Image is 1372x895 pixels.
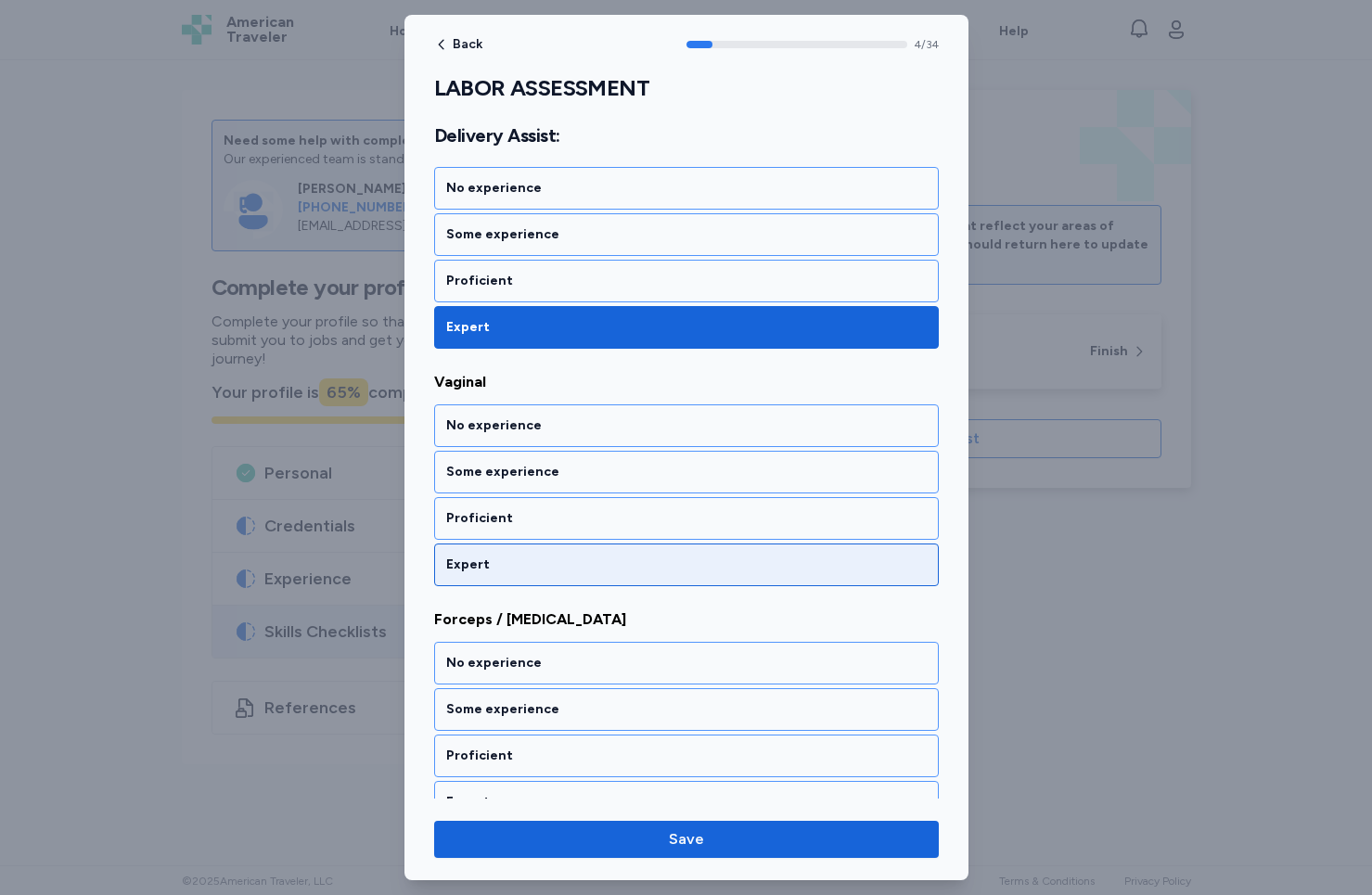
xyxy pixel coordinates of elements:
button: Back [434,37,482,52]
h2: Delivery Assist: [434,124,939,147]
div: Some experience [446,463,927,481]
div: Proficient [446,272,927,290]
h1: LABOR ASSESSMENT [434,74,939,102]
div: No experience [446,654,927,672]
button: Save [434,821,939,858]
span: Vaginal [434,371,939,393]
span: Forceps / [MEDICAL_DATA] [434,608,939,631]
span: Save [669,828,704,850]
div: Expert [446,793,927,812]
span: Back [453,38,482,51]
div: Proficient [446,747,927,765]
div: Some experience [446,700,927,719]
div: Expert [446,318,927,337]
div: Expert [446,556,927,574]
div: No experience [446,416,927,435]
div: Proficient [446,509,927,528]
span: 4 / 34 [915,37,939,52]
div: No experience [446,179,927,198]
div: Some experience [446,225,927,244]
